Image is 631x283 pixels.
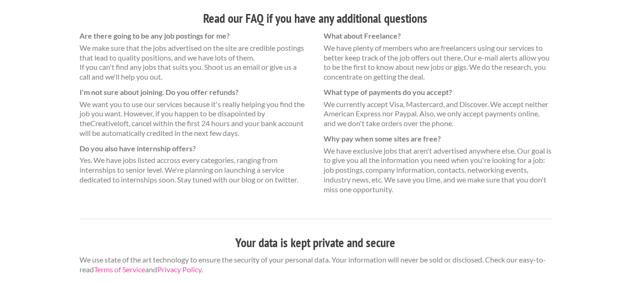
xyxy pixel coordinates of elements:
[80,255,551,275] p: We use state of the art technology to ensure the security of your personal data. Your information...
[324,43,551,82] dd: We have plenty of members who are freelancers using our services to better keep track of the job ...
[324,134,551,144] dt: Why pay when some sites are free?
[80,155,307,184] dd: Yes. We have jobs listed accross every categories, ranging from internships to senior level. We'r...
[80,144,307,154] dt: Do you also have internship offers?
[324,100,551,128] dd: We currently accept Visa, Mastercard, and Discover. We accept neither American Express nor Paypal...
[80,43,307,82] dd: We make sure that the jobs advertised on the site are credible postings that lead to quality posi...
[80,100,307,138] dd: We want you to use our services because it's really helping you find the job you want. However, i...
[94,265,145,274] a: Terms of Service
[80,31,307,41] dt: Are there going to be any job postings for me?
[80,234,551,252] h3: Your data is kept private and secure
[80,88,307,97] dt: I'm not sure about joining. Do you offer refunds?
[80,10,551,27] h3: Read our FAQ if you have any additional questions
[324,31,551,41] dt: What about Freelance?
[324,88,551,97] dt: What type of payments do you accept?
[324,146,551,195] dd: We have exclusive jobs that aren't advertised anywhere else. Our goal is to give you all the info...
[157,265,201,274] a: Privacy Policy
